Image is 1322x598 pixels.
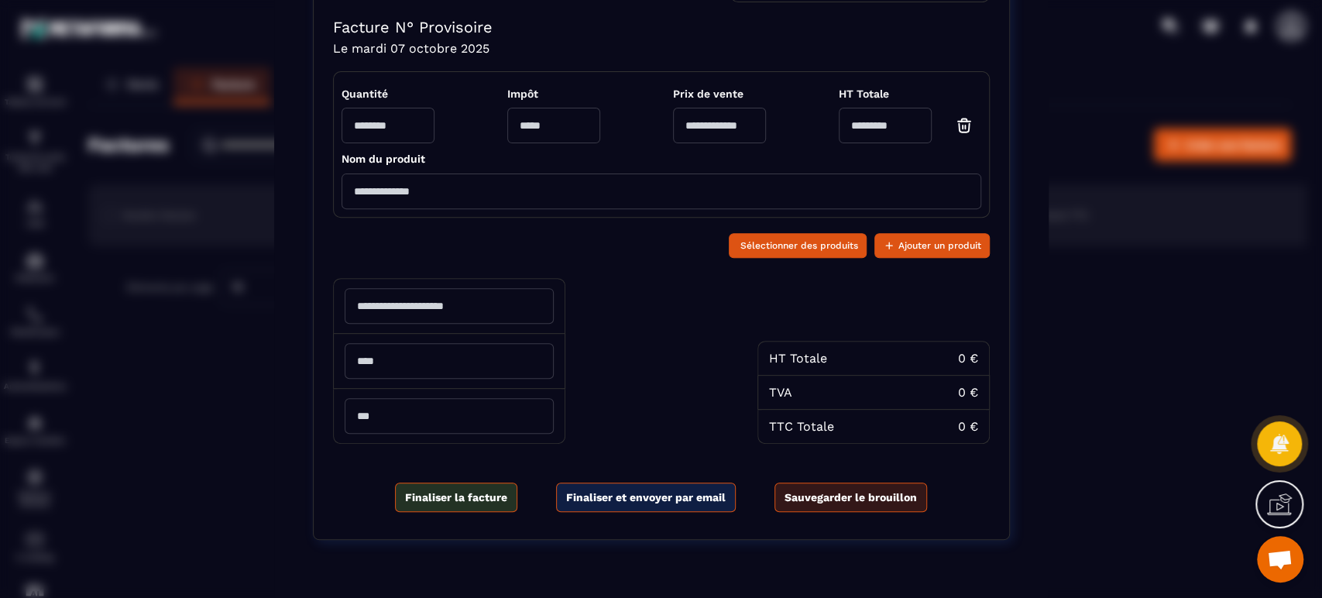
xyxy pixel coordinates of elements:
[839,88,981,100] span: HT Totale
[566,490,726,505] span: Finaliser et envoyer par email
[785,490,917,505] span: Sauvegarder le brouillon
[556,483,736,512] button: Finaliser et envoyer par email
[342,153,425,165] span: Nom du produit
[769,351,827,366] div: HT Totale
[405,490,507,505] span: Finaliser la facture
[958,351,978,366] div: 0 €
[898,238,981,253] span: Ajouter un produit
[1257,536,1303,583] div: Ouvrir le chat
[769,385,792,400] div: TVA
[958,385,978,400] div: 0 €
[333,18,990,36] h4: Facture N° Provisoire
[342,88,434,100] span: Quantité
[769,419,834,434] div: TTC Totale
[874,233,990,258] button: Ajouter un produit
[333,41,990,56] h4: Le mardi 07 octobre 2025
[774,483,927,512] button: Sauvegarder le brouillon
[673,88,766,100] span: Prix de vente
[729,233,867,258] button: Sélectionner des produits
[507,88,600,100] span: Impôt
[958,419,978,434] div: 0 €
[740,238,858,253] span: Sélectionner des produits
[395,483,517,512] button: Finaliser la facture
